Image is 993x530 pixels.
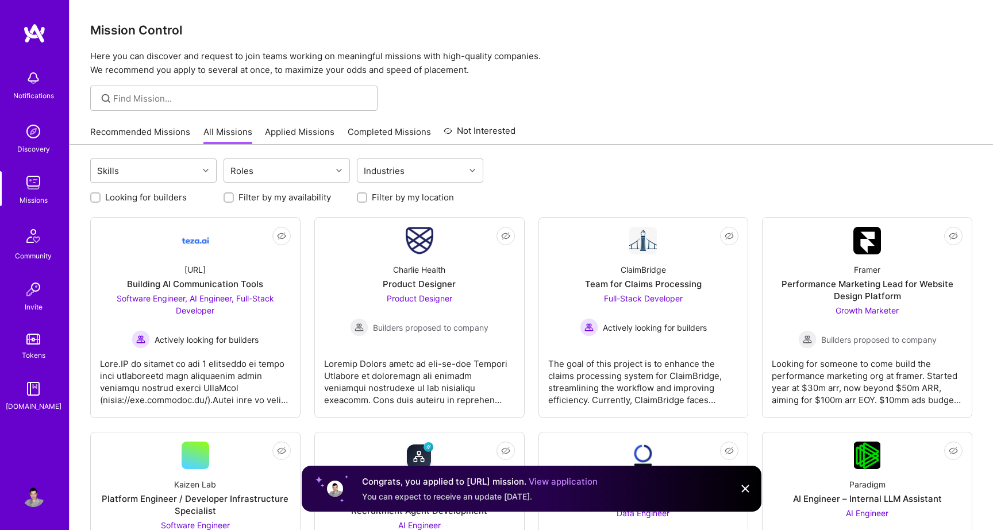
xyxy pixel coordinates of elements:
label: Filter by my location [372,191,454,203]
img: Builders proposed to company [798,330,817,349]
div: Loremip Dolors ametc ad eli-se-doe Tempori Utlabore et doloremagn ali enimadm veniamqui nostrudex... [324,349,515,406]
span: Product Designer [387,293,452,303]
div: Industries [361,163,407,179]
div: Roles [228,163,256,179]
div: Congrats, you applied to [URL] mission. [362,475,598,489]
h3: Mission Control [90,23,972,37]
i: icon Chevron [203,168,209,173]
input: Find Mission... [113,92,369,105]
div: [DOMAIN_NAME] [6,400,61,412]
div: Community [15,250,52,262]
p: Here you can discover and request to join teams working on meaningful missions with high-quality ... [90,49,972,77]
img: Actively looking for builders [580,318,598,336]
span: Builders proposed to company [373,322,488,334]
img: discovery [22,120,45,143]
div: Lore.IP do sitamet co adi 1 elitseddo ei tempo inci utlaboreetd magn aliquaenim admin veniamqu no... [100,349,291,406]
a: All Missions [203,126,252,145]
img: Close [738,482,752,496]
span: Growth Marketer [836,305,899,315]
i: icon EyeClosed [725,446,734,455]
label: Filter by my availability [238,191,331,203]
a: Company LogoFramerPerformance Marketing Lead for Website Design PlatformGrowth Marketer Builders ... [772,227,963,408]
div: Skills [94,163,122,179]
img: tokens [26,334,40,345]
img: Company Logo [853,227,881,254]
a: Completed Missions [348,126,431,145]
i: icon EyeClosed [277,446,286,455]
i: icon SearchGrey [99,92,113,105]
span: AI Engineer [398,520,441,530]
img: User profile [326,479,344,498]
i: icon EyeClosed [501,231,510,241]
img: Company Logo [854,442,881,469]
a: Company LogoClaimBridgeTeam for Claims ProcessingFull-Stack Developer Actively looking for builde... [548,227,739,408]
div: Looking for someone to come build the performance marketing org at framer. Started year at $30m a... [772,349,963,406]
img: Invite [22,278,45,301]
i: icon Chevron [336,168,342,173]
a: Recommended Missions [90,126,190,145]
img: User Avatar [22,484,45,507]
div: Building AI Communication Tools [127,278,263,290]
div: [URL] [184,264,206,276]
i: icon EyeClosed [949,446,958,455]
span: Actively looking for builders [155,334,259,346]
img: teamwork [22,171,45,194]
div: Product Designer [383,278,456,290]
div: The goal of this project is to enhance the claims processing system for ClaimBridge, streamlining... [548,349,739,406]
i: icon Chevron [469,168,475,173]
a: View application [529,476,598,487]
img: Actively looking for builders [132,330,150,349]
i: icon EyeClosed [725,231,734,241]
img: Community [20,222,47,250]
div: Framer [854,264,880,276]
div: Performance Marketing Lead for Website Design Platform [772,278,963,302]
a: Applied Missions [265,126,334,145]
img: guide book [22,377,45,400]
i: icon EyeClosed [277,231,286,241]
img: Company Logo [629,227,657,254]
a: Company Logo[URL]Building AI Communication ToolsSoftware Engineer, AI Engineer, Full-Stack Develo... [100,227,291,408]
span: Software Engineer, AI Engineer, Full-Stack Developer [117,293,274,315]
img: Company Logo [406,227,433,254]
div: Tokens [22,349,45,361]
div: Discovery [17,143,50,155]
img: bell [22,67,45,90]
a: Not Interested [444,124,515,145]
img: Company Logo [406,442,433,469]
i: icon EyeClosed [949,231,958,241]
img: logo [23,23,46,44]
span: Full-Stack Developer [604,293,683,303]
div: Invite [25,301,43,313]
label: Looking for builders [105,191,187,203]
img: Company Logo [182,227,209,254]
div: Missions [20,194,48,206]
i: icon EyeClosed [501,446,510,455]
img: Builders proposed to company [350,318,368,336]
a: User Avatar [19,484,48,507]
img: Company Logo [629,442,657,469]
div: Notifications [13,90,54,102]
div: Team for Claims Processing [585,278,702,290]
div: Charlie Health [393,264,445,276]
span: Actively looking for builders [603,322,707,334]
a: Company LogoCharlie HealthProduct DesignerProduct Designer Builders proposed to companyBuilders p... [324,227,515,408]
span: Builders proposed to company [821,334,937,346]
div: ClaimBridge [621,264,666,276]
div: You can expect to receive an update [DATE]. [362,491,598,502]
span: Software Engineer [161,520,230,530]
